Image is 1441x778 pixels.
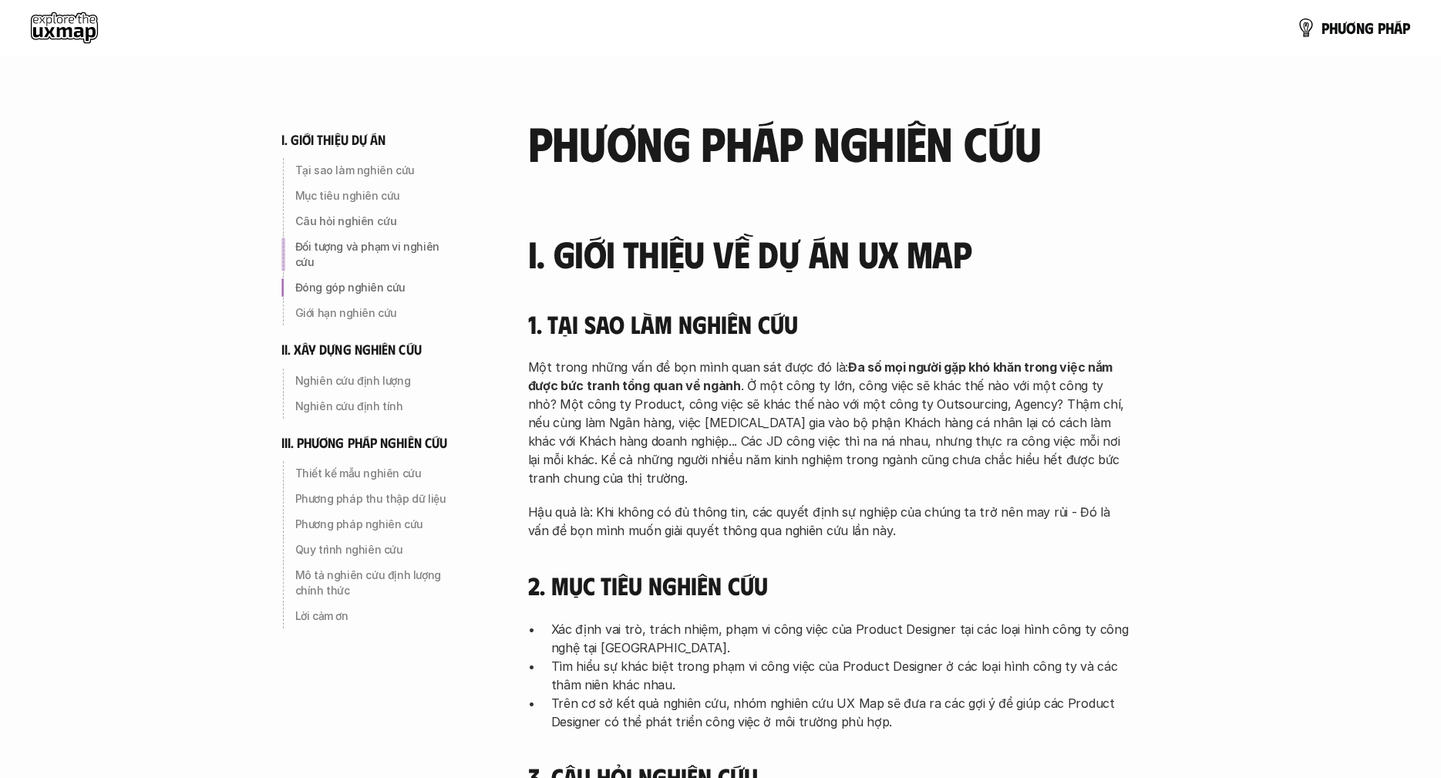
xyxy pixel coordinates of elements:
[295,466,460,481] p: Thiết kế mẫu nghiên cứu
[281,184,466,208] a: Mục tiêu nghiên cứu
[281,604,466,628] a: Lời cảm ơn
[1321,19,1329,36] span: p
[295,517,460,532] p: Phương pháp nghiên cứu
[1378,19,1385,36] span: p
[1329,19,1338,36] span: h
[1394,19,1402,36] span: á
[551,657,1130,694] p: Tìm hiểu sự khác biệt trong phạm vi công việc của Product Designer ở các loại hình công ty và các...
[1356,19,1365,36] span: n
[295,188,460,204] p: Mục tiêu nghiên cứu
[281,234,466,274] a: Đối tượng và phạm vi nghiên cứu
[281,275,466,300] a: Đóng góp nghiên cứu
[281,369,466,393] a: Nghiên cứu định lượng
[295,568,460,598] p: Mô tả nghiên cứu định lượng chính thức
[528,116,1130,168] h2: phương pháp nghiên cứu
[281,209,466,234] a: Câu hỏi nghiên cứu
[281,461,466,486] a: Thiết kế mẫu nghiên cứu
[528,503,1130,540] p: Hậu quả là: Khi không có đủ thông tin, các quyết định sự nghiệp của chúng ta trở nên may rủi - Đó...
[528,571,1130,600] h4: 2. Mục tiêu nghiên cứu
[1346,19,1356,36] span: ơ
[295,542,460,557] p: Quy trình nghiên cứu
[1365,19,1374,36] span: g
[295,163,460,178] p: Tại sao làm nghiên cứu
[1385,19,1394,36] span: h
[281,434,448,452] h6: iii. phương pháp nghiên cứu
[528,309,1130,338] h4: 1. Tại sao làm nghiên cứu
[295,491,460,507] p: Phương pháp thu thập dữ liệu
[1297,12,1410,43] a: phươngpháp
[1402,19,1410,36] span: p
[528,234,1130,274] h3: I. Giới thiệu về dự án UX Map
[281,158,466,183] a: Tại sao làm nghiên cứu
[295,305,460,321] p: Giới hạn nghiên cứu
[281,537,466,562] a: Quy trình nghiên cứu
[281,487,466,511] a: Phương pháp thu thập dữ liệu
[295,214,460,229] p: Câu hỏi nghiên cứu
[281,341,422,359] h6: ii. xây dựng nghiên cứu
[281,512,466,537] a: Phương pháp nghiên cứu
[295,608,460,624] p: Lời cảm ơn
[551,694,1130,731] p: Trên cơ sở kết quả nghiên cứu, nhóm nghiên cứu UX Map sẽ đưa ra các gợi ý để giúp các Product Des...
[1338,19,1346,36] span: ư
[295,373,460,389] p: Nghiên cứu định lượng
[551,620,1130,657] p: Xác định vai trò, trách nhiệm, phạm vi công việc của Product Designer tại các loại hình công ty c...
[281,301,466,325] a: Giới hạn nghiên cứu
[528,358,1130,487] p: Một trong những vấn đề bọn mình quan sát được đó là: . Ở một công ty lớn, công việc sẽ khác thế n...
[295,239,460,270] p: Đối tượng và phạm vi nghiên cứu
[295,399,460,414] p: Nghiên cứu định tính
[281,394,466,419] a: Nghiên cứu định tính
[281,131,386,149] h6: i. giới thiệu dự án
[295,280,460,295] p: Đóng góp nghiên cứu
[281,563,466,603] a: Mô tả nghiên cứu định lượng chính thức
